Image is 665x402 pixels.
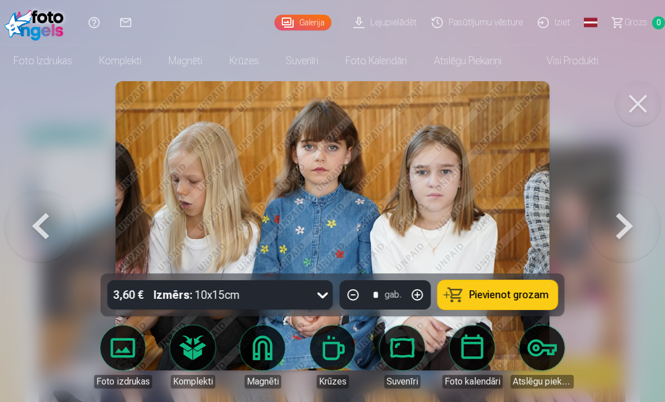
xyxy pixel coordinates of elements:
div: Foto kalendāri [442,375,503,388]
div: 3,60 € [108,280,149,310]
a: Galerija [274,15,331,30]
span: Pievienot grozam [469,290,549,300]
a: Suvenīri [371,325,434,388]
a: Foto kalendāri [441,325,504,388]
a: Visi produkti [515,45,612,77]
div: Komplekti [171,375,215,388]
a: Krūzes [216,45,272,77]
strong: Izmērs : [154,287,193,303]
a: Foto izdrukas [91,325,154,388]
a: Atslēgu piekariņi [420,45,515,77]
a: Foto kalendāri [332,45,420,77]
a: Magnēti [155,45,216,77]
div: Magnēti [245,375,281,388]
span: 0 [652,16,665,29]
a: Atslēgu piekariņi [511,325,574,388]
div: Foto izdrukas [94,375,152,388]
div: Atslēgu piekariņi [511,375,574,388]
a: Komplekti [86,45,155,77]
a: Komplekti [161,325,224,388]
div: 10x15cm [154,280,240,310]
div: Krūzes [317,375,349,388]
a: Magnēti [231,325,294,388]
a: Krūzes [301,325,364,388]
div: Suvenīri [384,375,420,388]
span: Grozs [624,16,648,29]
img: /fa1 [5,5,69,41]
a: Suvenīri [272,45,332,77]
div: gab. [385,288,402,302]
button: Pievienot grozam [438,280,558,310]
